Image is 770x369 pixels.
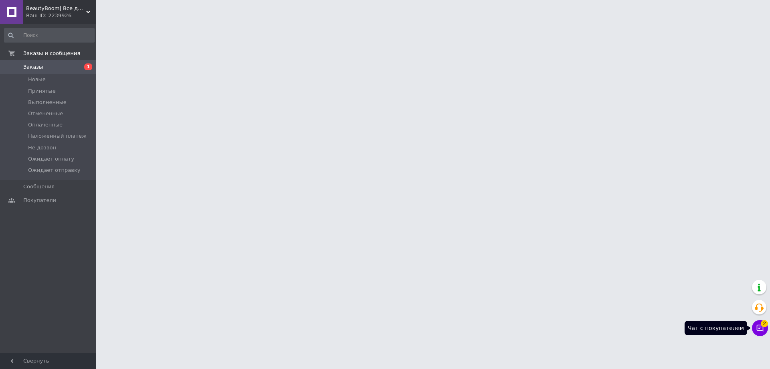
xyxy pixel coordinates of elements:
span: BeautyBoom| Все для парикмахеров, барберов и грумеров. [26,5,86,12]
span: Сообщения [23,183,55,190]
span: 2 [761,320,768,327]
span: Ожидает оплату [28,155,74,163]
span: Покупатели [23,197,56,204]
span: Оплаченные [28,121,63,128]
button: Чат с покупателем2 [752,320,768,336]
div: Чат с покупателем [685,321,747,335]
span: Отмененные [28,110,63,117]
div: Ваш ID: 2239926 [26,12,96,19]
span: Наложенный платеж [28,133,87,140]
span: Принятые [28,88,56,95]
input: Поиск [4,28,95,43]
span: Выполненные [28,99,67,106]
span: Заказы [23,63,43,71]
span: Ожидает отправку [28,167,81,174]
span: Заказы и сообщения [23,50,80,57]
span: Не дозвон [28,144,56,151]
span: 1 [84,63,92,70]
span: Новые [28,76,46,83]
